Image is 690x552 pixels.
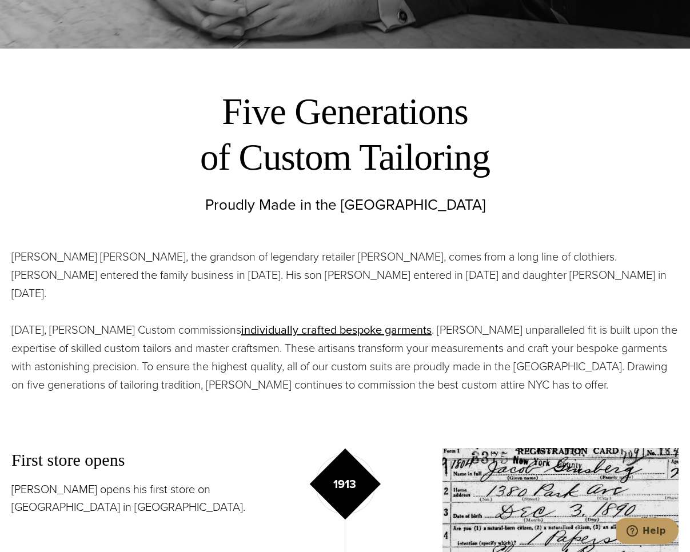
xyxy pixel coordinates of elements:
p: [PERSON_NAME] opens his first store on [GEOGRAPHIC_DATA] in [GEOGRAPHIC_DATA]. [11,481,248,516]
iframe: Opens a widget where you can chat to one of our agents [616,518,679,546]
h2: Five Generations of Custom Tailoring [52,89,638,180]
a: individually crafted bespoke garments [241,321,432,338]
p: [PERSON_NAME] [PERSON_NAME], the grandson of legendary retailer [PERSON_NAME], comes from a long ... [11,247,679,302]
p: [DATE], [PERSON_NAME] Custom commissions . [PERSON_NAME] unparalleled fit is built upon the exper... [11,321,679,394]
p: 1913 [333,475,356,493]
h3: First store opens [11,448,248,472]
